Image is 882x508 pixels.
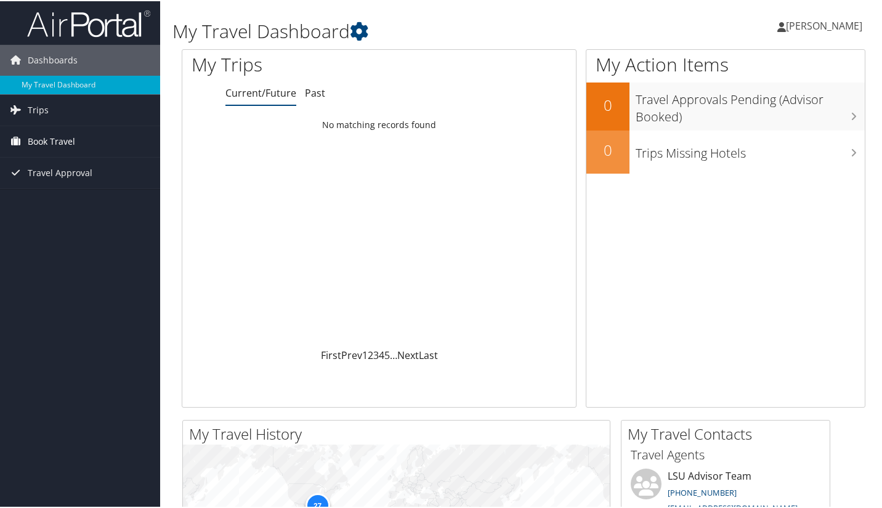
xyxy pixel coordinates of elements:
[192,50,403,76] h1: My Trips
[397,347,419,361] a: Next
[628,422,830,443] h2: My Travel Contacts
[305,85,325,99] a: Past
[28,156,92,187] span: Travel Approval
[379,347,384,361] a: 4
[225,85,296,99] a: Current/Future
[384,347,390,361] a: 5
[321,347,341,361] a: First
[172,17,641,43] h1: My Travel Dashboard
[390,347,397,361] span: …
[786,18,862,31] span: [PERSON_NAME]
[636,84,865,124] h3: Travel Approvals Pending (Advisor Booked)
[341,347,362,361] a: Prev
[631,445,820,462] h3: Travel Agents
[586,139,629,159] h2: 0
[189,422,610,443] h2: My Travel History
[373,347,379,361] a: 3
[668,486,737,497] a: [PHONE_NUMBER]
[27,8,150,37] img: airportal-logo.png
[586,94,629,115] h2: 0
[362,347,368,361] a: 1
[586,129,865,172] a: 0Trips Missing Hotels
[182,113,576,135] td: No matching records found
[28,44,78,75] span: Dashboards
[586,50,865,76] h1: My Action Items
[419,347,438,361] a: Last
[586,81,865,129] a: 0Travel Approvals Pending (Advisor Booked)
[636,137,865,161] h3: Trips Missing Hotels
[28,94,49,124] span: Trips
[28,125,75,156] span: Book Travel
[777,6,875,43] a: [PERSON_NAME]
[368,347,373,361] a: 2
